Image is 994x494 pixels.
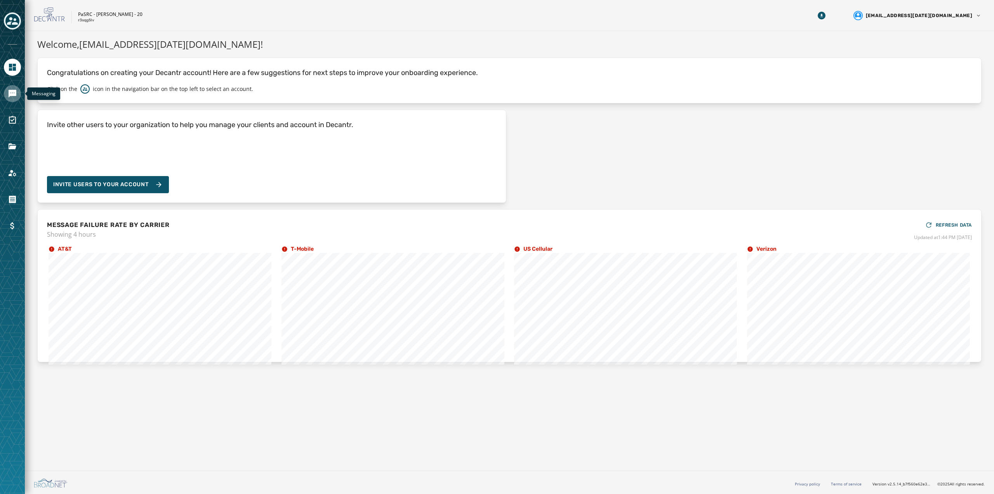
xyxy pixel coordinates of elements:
span: REFRESH DATA [936,222,972,228]
a: Navigate to Messaging [4,85,21,102]
h4: Verizon [756,245,777,253]
button: Download Menu [815,9,829,23]
p: icon in the navigation bar on the top left to select an account. [93,85,253,93]
span: © 2025 All rights reserved. [937,481,985,487]
a: Terms of service [831,481,862,487]
button: REFRESH DATA [925,219,972,231]
div: Messaging [27,87,60,100]
a: Navigate to Home [4,59,21,76]
h4: US Cellular [523,245,553,253]
p: PaSRC - [PERSON_NAME] - 20 [78,11,142,17]
a: Navigate to Surveys [4,112,21,129]
h4: T-Mobile [291,245,314,253]
a: Navigate to Orders [4,191,21,208]
span: Version [872,481,931,487]
a: Navigate to Account [4,164,21,182]
h1: Welcome, [EMAIL_ADDRESS][DATE][DOMAIN_NAME] ! [37,37,982,51]
a: Navigate to Billing [4,217,21,234]
h4: MESSAGE FAILURE RATE BY CARRIER [47,220,170,230]
button: User settings [850,8,985,23]
span: Updated at 1:44 PM [DATE] [914,234,972,241]
button: Toggle account select drawer [4,12,21,30]
span: [EMAIL_ADDRESS][DATE][DOMAIN_NAME] [866,12,972,19]
span: v2.5.14_b7f560e62e3347fd09829e8ac9922915a95fe427 [888,481,931,487]
p: Congratulations on creating your Decantr account! Here are a few suggestions for next steps to im... [47,67,972,78]
p: Click on the [47,85,77,93]
a: Privacy policy [795,481,820,487]
h4: Invite other users to your organization to help you manage your clients and account in Decantr. [47,119,353,130]
button: Invite Users to your account [47,176,169,193]
a: Navigate to Files [4,138,21,155]
p: r3sqg5lv [78,17,94,23]
span: Showing 4 hours [47,230,170,239]
h4: AT&T [58,245,72,253]
span: Invite Users to your account [53,181,149,189]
